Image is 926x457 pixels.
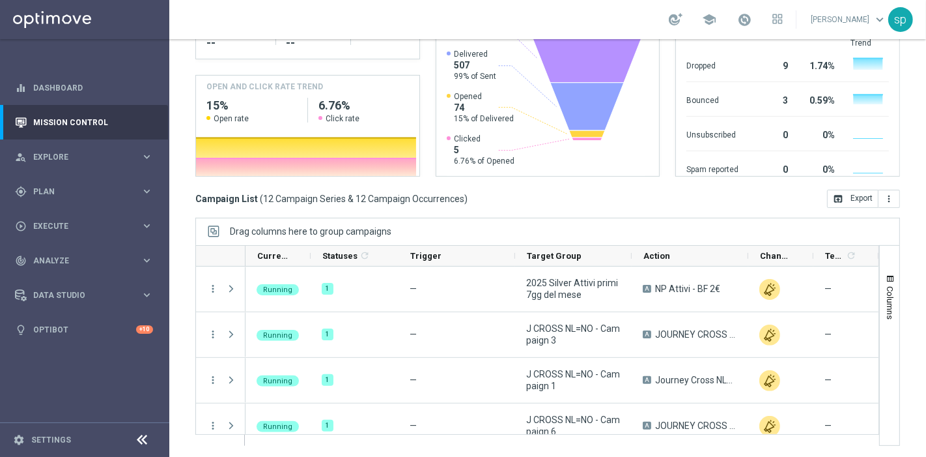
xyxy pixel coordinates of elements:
[15,151,27,163] i: person_search
[827,190,878,208] button: open_in_browser Export
[754,89,788,110] div: 3
[15,186,141,198] div: Plan
[141,254,153,267] i: keyboard_arrow_right
[410,284,417,294] span: —
[141,151,153,163] i: keyboard_arrow_right
[809,10,888,29] a: [PERSON_NAME]keyboard_arrow_down
[454,59,496,71] span: 507
[884,194,894,204] i: more_vert
[14,152,154,162] button: person_search Explore keyboard_arrow_right
[824,329,832,340] span: —
[33,188,141,196] span: Plan
[526,414,621,437] span: J CROSS NL=NO - Campaign 6
[322,329,333,340] div: 1
[526,277,621,301] span: 2025 Silver Attivi primi 7gg del mese
[141,185,153,198] i: keyboard_arrow_right
[14,290,154,301] button: Data Studio keyboard_arrow_right
[14,117,154,128] button: Mission Control
[824,374,832,386] span: —
[207,329,219,340] button: more_vert
[230,226,391,237] span: Drag columns here to group campaigns
[526,323,621,346] span: J CROSS NL=NO - Campaign 3
[885,286,895,319] span: Columns
[754,123,788,144] div: 0
[263,377,292,385] span: Running
[14,83,154,93] button: equalizer Dashboard
[207,420,219,432] i: more_vert
[33,312,136,347] a: Optibot
[410,420,417,431] span: —
[833,194,843,204] i: open_in_browser
[359,250,370,261] i: refresh
[286,35,340,51] div: --
[760,251,791,261] span: Channel
[759,279,780,300] img: Other
[643,285,651,293] span: A
[702,12,716,27] span: school
[888,7,913,32] div: sp
[260,193,263,205] span: (
[655,374,737,386] span: Journey Cross NL=0 W2 DEP
[454,134,514,144] span: Clicked
[15,151,141,163] div: Explore
[195,193,468,205] h3: Campaign List
[15,324,27,336] i: lightbulb
[454,71,496,81] span: 99% of Sent
[257,374,299,387] colored-tag: Running
[804,123,835,144] div: 0%
[15,70,153,105] div: Dashboard
[846,250,856,261] i: refresh
[878,190,900,208] button: more_vert
[257,420,299,432] colored-tag: Running
[322,374,333,386] div: 1
[754,54,788,75] div: 9
[206,81,323,93] h4: OPEN AND CLICK RATE TREND
[14,325,154,335] button: lightbulb Optibot +10
[804,54,835,75] div: 1.74%
[759,370,780,391] img: Other
[322,420,333,432] div: 1
[322,251,358,261] span: Statuses
[136,325,153,334] div: +10
[827,193,900,203] multiple-options-button: Export to CSV
[257,329,299,341] colored-tag: Running
[410,375,417,385] span: —
[33,153,141,161] span: Explore
[318,98,409,113] h2: 6.76%
[643,422,651,430] span: A
[207,283,219,295] button: more_vert
[824,420,832,432] span: —
[257,283,299,295] colored-tag: Running
[804,89,835,110] div: 0.59%
[214,113,249,124] span: Open rate
[358,248,370,263] span: Calculate column
[759,416,780,437] img: Other
[207,374,219,386] button: more_vert
[655,329,737,340] span: JOURNEY CROSS NL=0 W3 CB
[643,331,651,338] span: A
[754,158,788,179] div: 0
[14,221,154,231] button: play_circle_outline Execute keyboard_arrow_right
[14,256,154,266] button: track_changes Analyze keyboard_arrow_right
[263,286,292,294] span: Running
[141,220,153,232] i: keyboard_arrow_right
[15,255,27,267] i: track_changes
[326,113,359,124] span: Click rate
[686,89,738,110] div: Bounced
[643,376,651,384] span: A
[14,186,154,197] button: gps_fixed Plan keyboard_arrow_right
[15,312,153,347] div: Optibot
[230,226,391,237] div: Row Groups
[825,251,844,261] span: Templates
[686,158,738,179] div: Spam reported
